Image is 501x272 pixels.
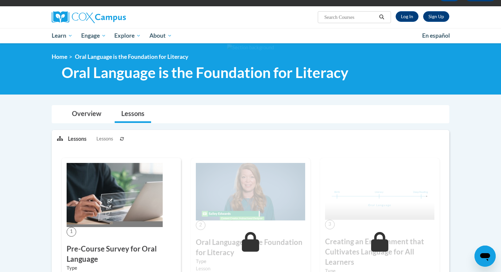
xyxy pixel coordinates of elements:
span: Lessons [96,135,113,142]
img: Course Image [196,163,305,220]
span: Oral Language is the Foundation for Literacy [62,64,348,81]
a: En español [418,29,454,43]
a: Overview [65,105,108,123]
label: Type [67,264,176,272]
a: Learn [47,28,77,43]
input: Search Courses [324,13,377,21]
a: Lessons [115,105,151,123]
h3: Oral Language is the Foundation for Literacy [196,237,305,258]
span: 1 [67,227,76,237]
p: Lessons [68,135,86,142]
button: Search [377,13,387,21]
div: Main menu [42,28,459,43]
span: 3 [325,220,335,229]
a: Engage [77,28,110,43]
a: About [145,28,176,43]
span: Learn [52,32,73,40]
span: About [149,32,172,40]
span: Oral Language is the Foundation for Literacy [75,53,188,60]
img: Course Image [325,163,434,220]
span: Engage [81,32,106,40]
a: Home [52,53,67,60]
a: Log In [396,11,418,22]
img: Course Image [67,163,163,227]
iframe: Button to launch messaging window [474,246,496,267]
img: Cox Campus [52,11,126,23]
a: Cox Campus [52,11,178,23]
img: Section background [227,44,274,51]
span: 2 [196,220,205,230]
span: Explore [114,32,141,40]
span: En español [422,32,450,39]
a: Register [423,11,449,22]
a: Explore [110,28,145,43]
h3: Pre-Course Survey for Oral Language [67,244,176,264]
label: Type [196,258,305,265]
h3: Creating an Environment that Cultivates Language for All Learners [325,237,434,267]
